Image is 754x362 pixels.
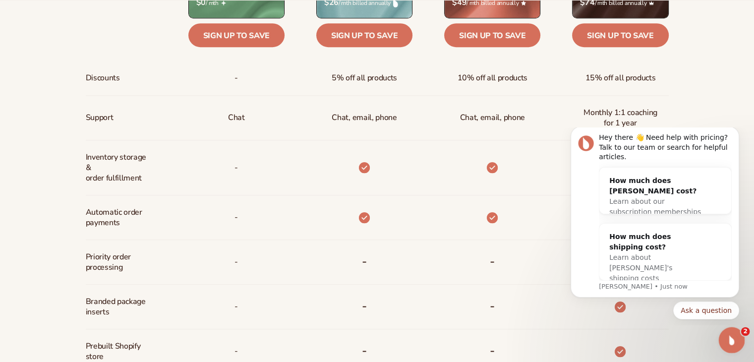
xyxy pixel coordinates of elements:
iframe: Intercom notifications message [556,127,754,325]
span: Priority order processing [86,248,152,277]
span: Automatic order payments [86,203,152,232]
b: - [490,343,495,359]
span: 15% off all products [585,69,656,87]
span: Monthly 1:1 coaching for 1 year [580,104,660,132]
span: 10% off all products [457,69,527,87]
b: - [362,253,367,269]
p: - [234,159,238,177]
div: How much does shipping cost? [54,104,146,125]
img: Profile image for Lee [22,8,38,24]
div: How much does [PERSON_NAME] cost? [54,48,146,69]
a: Sign up to save [572,23,668,47]
b: - [490,253,495,269]
a: Sign up to save [316,23,412,47]
b: - [362,298,367,314]
div: Hey there 👋 Need help with pricing? Talk to our team or search for helpful articles. [43,5,176,35]
span: Chat, email, phone [460,109,525,127]
b: - [490,298,495,314]
img: Star_6.png [521,0,526,5]
a: Sign up to save [188,23,285,47]
span: 5% off all products [332,69,397,87]
span: - [234,342,238,361]
span: Learn about [PERSON_NAME]'s shipping costs [54,126,116,155]
p: Chat [228,109,245,127]
iframe: Intercom live chat [719,327,745,354]
span: - [234,298,238,316]
span: 2 [741,327,750,336]
span: Support [86,109,114,127]
span: Branded package inserts [86,293,152,321]
div: Message content [43,5,176,153]
div: Quick reply options [15,174,183,192]
span: Learn about our subscription memberships [54,70,145,88]
img: Crown_2d87c031-1b5a-4345-8312-a4356ddcde98.png [649,0,654,5]
img: Free_Icon_bb6e7c7e-73f8-44bd-8ed0-223ea0fc522e.png [221,0,226,5]
span: Inventory storage & order fulfillment [86,148,152,187]
button: Quick reply: Ask a question [117,174,183,192]
a: Sign up to save [444,23,540,47]
div: How much does [PERSON_NAME] cost?Learn about our subscription memberships [44,40,156,98]
p: Message from Lee, sent Just now [43,155,176,164]
div: How much does shipping cost?Learn about [PERSON_NAME]'s shipping costs [44,96,156,164]
span: - [234,253,238,271]
p: Chat, email, phone [332,109,397,127]
b: - [362,343,367,359]
span: Discounts [86,69,120,87]
span: - [234,208,238,227]
span: - [234,69,238,87]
